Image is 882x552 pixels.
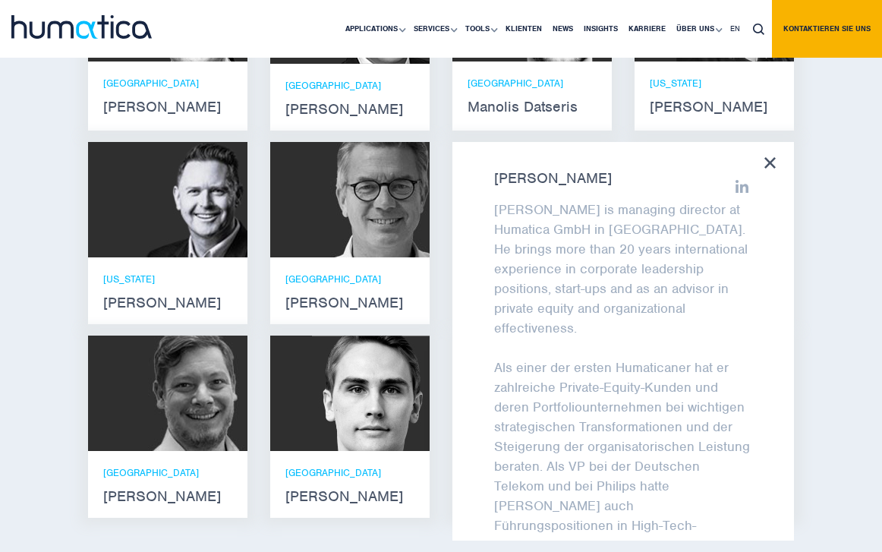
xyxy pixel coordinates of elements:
p: [GEOGRAPHIC_DATA] [103,77,232,90]
p: [GEOGRAPHIC_DATA] [103,466,232,479]
img: Claudio Limacher [130,336,247,451]
img: Paul Simpson [312,336,430,451]
strong: [PERSON_NAME] [494,172,752,185]
p: [GEOGRAPHIC_DATA] [285,273,414,285]
strong: [PERSON_NAME] [285,297,414,309]
strong: [PERSON_NAME] [285,490,414,503]
img: Jan Löning [312,142,430,257]
strong: [PERSON_NAME] [103,297,232,309]
span: EN [730,24,740,33]
strong: [PERSON_NAME] [103,101,232,113]
img: search_icon [753,24,764,35]
strong: [PERSON_NAME] [103,490,232,503]
p: [GEOGRAPHIC_DATA] [285,466,414,479]
p: [US_STATE] [650,77,779,90]
p: [GEOGRAPHIC_DATA] [285,79,414,92]
strong: Manolis Datseris [468,101,597,113]
strong: [PERSON_NAME] [650,101,779,113]
p: [PERSON_NAME] is managing director at Humatica GmbH in [GEOGRAPHIC_DATA]. He brings more than 20 ... [494,200,752,338]
img: Russell Raath [130,142,247,257]
img: logo [11,15,152,39]
strong: [PERSON_NAME] [285,103,414,115]
p: [GEOGRAPHIC_DATA] [468,77,597,90]
p: [US_STATE] [103,273,232,285]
